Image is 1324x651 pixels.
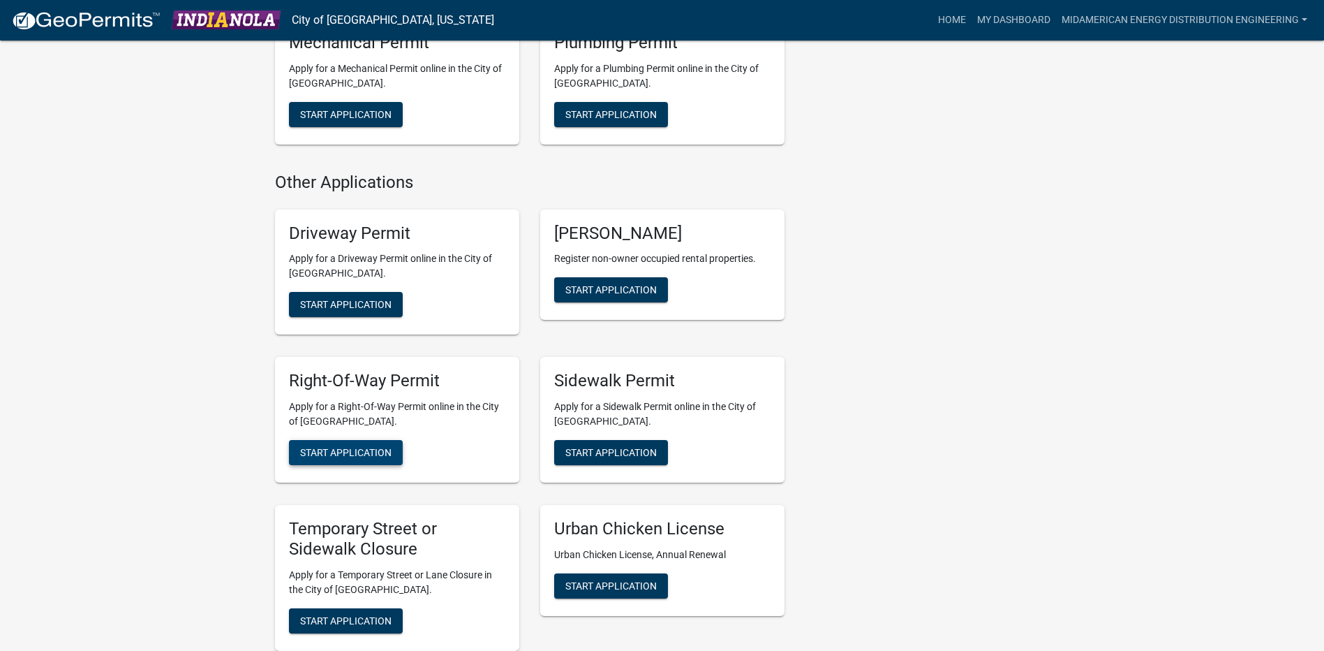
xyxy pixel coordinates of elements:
[289,224,505,244] h5: Driveway Permit
[554,519,771,539] h5: Urban Chicken License
[275,173,784,193] h4: Other Applications
[300,108,392,119] span: Start Application
[172,10,281,29] img: City of Indianola, Iowa
[554,251,771,266] p: Register non-owner occupied rental properties.
[554,371,771,391] h5: Sidewalk Permit
[565,284,657,295] span: Start Application
[932,7,972,34] a: Home
[554,548,771,562] p: Urban Chicken License, Annual Renewal
[554,277,668,302] button: Start Application
[289,33,505,53] h5: Mechanical Permit
[300,447,392,458] span: Start Application
[972,7,1056,34] a: My Dashboard
[289,608,403,634] button: Start Application
[300,299,392,310] span: Start Application
[300,615,392,626] span: Start Application
[289,251,505,281] p: Apply for a Driveway Permit online in the City of [GEOGRAPHIC_DATA].
[565,108,657,119] span: Start Application
[554,440,668,465] button: Start Application
[554,400,771,429] p: Apply for a Sidewalk Permit online in the City of [GEOGRAPHIC_DATA].
[289,102,403,127] button: Start Application
[289,568,505,597] p: Apply for a Temporary Street or Lane Closure in the City of [GEOGRAPHIC_DATA].
[289,292,403,317] button: Start Application
[289,61,505,91] p: Apply for a Mechanical Permit online in the City of [GEOGRAPHIC_DATA].
[554,573,668,599] button: Start Application
[554,61,771,91] p: Apply for a Plumbing Permit online in the City of [GEOGRAPHIC_DATA].
[565,447,657,458] span: Start Application
[289,440,403,465] button: Start Application
[554,102,668,127] button: Start Application
[554,33,771,53] h5: Plumbing Permit
[292,8,494,32] a: City of [GEOGRAPHIC_DATA], [US_STATE]
[565,580,657,592] span: Start Application
[554,224,771,244] h5: [PERSON_NAME]
[289,400,505,429] p: Apply for a Right-Of-Way Permit online in the City of [GEOGRAPHIC_DATA].
[289,371,505,391] h5: Right-Of-Way Permit
[1056,7,1313,34] a: MidAmerican Energy Distribution Engineering
[289,519,505,559] h5: Temporary Street or Sidewalk Closure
